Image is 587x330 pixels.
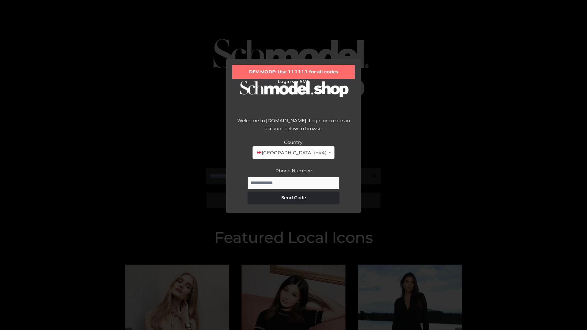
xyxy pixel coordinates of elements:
[257,150,261,155] img: 🇬🇧
[256,149,326,157] span: [GEOGRAPHIC_DATA] (+44)
[275,168,312,174] label: Phone Number:
[232,117,355,138] div: Welcome to [DOMAIN_NAME]! Login or create an account below to browse.
[248,192,339,204] button: Send Code
[232,65,355,79] div: DEV MODE: Use 111111 for all codes
[284,139,303,145] label: Country:
[232,79,355,84] h2: Login via SMS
